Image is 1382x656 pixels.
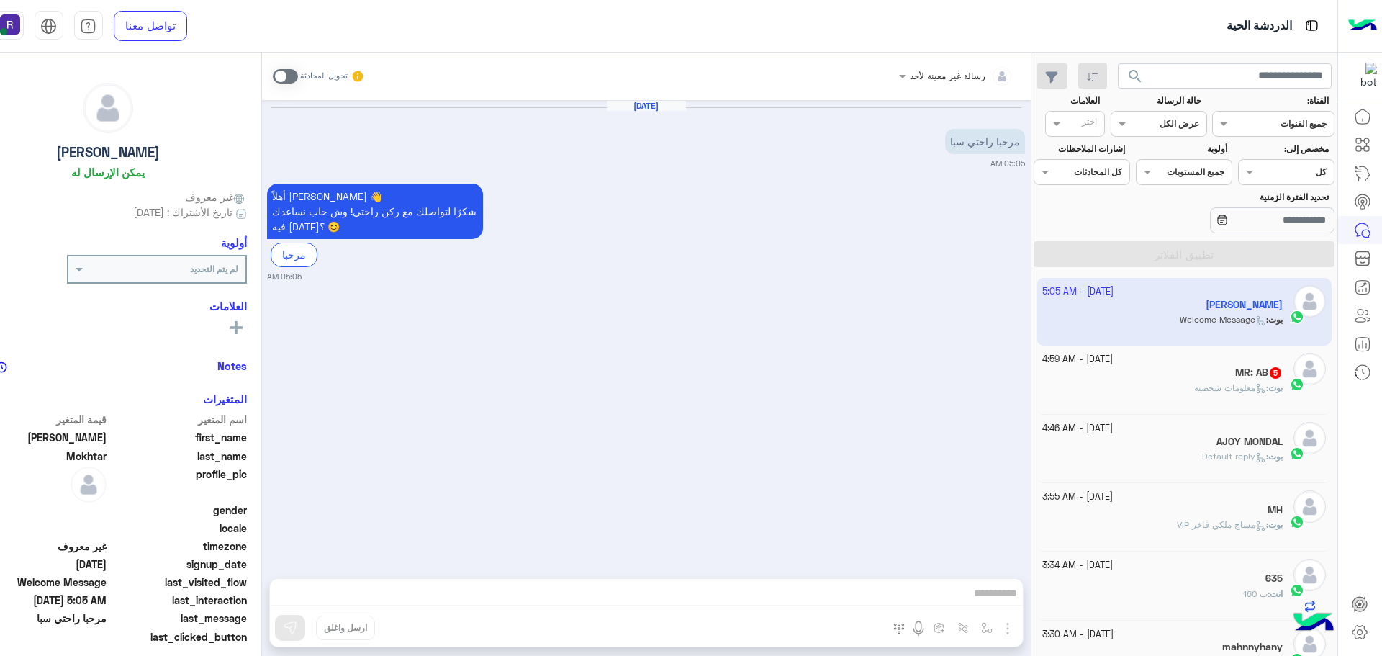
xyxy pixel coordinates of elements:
button: search [1118,63,1153,94]
small: [DATE] - 4:46 AM [1042,422,1113,436]
img: WhatsApp [1290,583,1304,598]
div: مرحبا [271,243,317,266]
img: WhatsApp [1290,446,1304,461]
span: مساج ملكي فاخر VIP [1177,519,1266,530]
span: last_interaction [109,593,247,608]
h6: أولوية [221,236,247,249]
h5: 635 [1265,572,1283,585]
span: رسالة غير معينة لأحد [910,71,985,81]
h5: MH [1268,504,1283,516]
span: Default reply [1202,451,1266,462]
h6: المتغيرات [203,392,247,405]
h6: [DATE] [607,101,686,111]
p: الدردشة الحية [1227,17,1292,36]
b: : [1266,519,1283,530]
img: defaultAdmin.png [83,84,132,132]
a: تواصل معنا [114,11,187,41]
img: defaultAdmin.png [1293,490,1326,523]
img: tab [80,18,96,35]
span: last_message [109,611,247,626]
p: 26/9/2025, 5:05 AM [945,129,1025,154]
span: ب 160 [1243,588,1268,599]
div: اختر [1082,115,1099,132]
img: defaultAdmin.png [1293,422,1326,454]
b: : [1268,588,1283,599]
span: بوت [1268,382,1283,393]
small: [DATE] - 3:55 AM [1042,490,1113,504]
span: profile_pic [109,467,247,500]
small: [DATE] - 3:34 AM [1042,559,1113,572]
img: WhatsApp [1290,377,1304,392]
h6: يمكن الإرسال له [71,166,145,179]
p: 26/9/2025, 5:05 AM [267,184,483,239]
label: إشارات الملاحظات [1036,143,1125,156]
img: 322853014244696 [1351,63,1377,89]
span: timezone [109,539,247,554]
span: اسم المتغير [109,412,247,427]
h5: mahnnyhany [1222,641,1283,653]
span: search [1126,68,1144,85]
span: تاريخ الأشتراك : [DATE] [133,205,232,220]
span: first_name [109,430,247,445]
label: تحديد الفترة الزمنية [1137,191,1329,204]
h6: Notes [217,359,247,372]
b: : [1266,451,1283,462]
img: tab [1303,17,1321,35]
span: last_clicked_button [109,629,247,644]
a: tab [74,11,103,41]
img: defaultAdmin.png [71,467,107,503]
button: تطبيق الفلاتر [1034,241,1334,267]
b: : [1266,382,1283,393]
h5: [PERSON_NAME] [56,144,160,161]
button: ارسل واغلق [316,616,375,640]
small: تحويل المحادثة [300,71,348,82]
span: last_visited_flow [109,575,247,590]
small: [DATE] - 3:30 AM [1042,628,1114,642]
span: بوت [1268,451,1283,462]
span: معلومات شخصية [1194,382,1266,393]
span: 5 [1270,367,1281,379]
span: بوت [1268,519,1283,530]
label: العلامات [1036,94,1100,107]
img: defaultAdmin.png [1293,559,1326,591]
label: حالة الرسالة [1112,94,1201,107]
span: locale [109,521,247,536]
span: last_name [109,449,247,464]
span: انت [1270,588,1283,599]
img: Logo [1348,11,1377,41]
img: WhatsApp [1290,515,1304,529]
small: 05:05 AM [990,158,1025,169]
img: hulul-logo.png [1288,598,1339,649]
label: مخصص إلى: [1239,143,1329,156]
span: غير معروف [185,189,247,205]
small: [DATE] - 4:59 AM [1042,353,1113,367]
b: لم يتم التحديد [190,264,238,274]
img: tab [40,18,57,35]
small: 05:05 AM [267,271,302,282]
h5: MR: AB [1235,367,1283,379]
label: أولوية [1137,143,1227,156]
label: القناة: [1214,94,1329,107]
img: defaultAdmin.png [1293,353,1326,385]
span: signup_date [109,557,247,572]
h5: AJOY MONDAL [1216,436,1283,448]
span: gender [109,503,247,518]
